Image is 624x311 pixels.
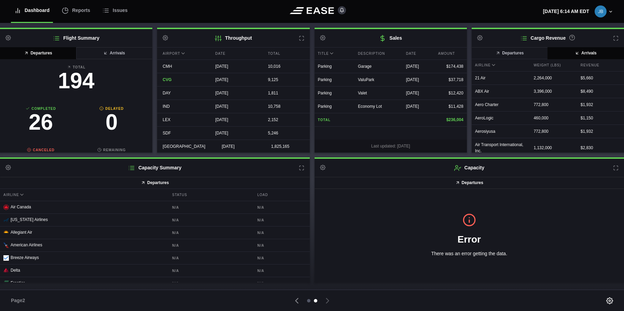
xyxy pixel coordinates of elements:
div: 9,125 [262,73,309,86]
button: Arrivals [76,47,152,59]
h1: Error [325,232,613,247]
button: Departures [472,47,548,59]
h2: Sales [315,29,467,47]
div: $37,718 [438,77,463,83]
b: Canceled [5,147,76,153]
div: $11,428 [438,103,463,109]
div: LEX [157,113,204,126]
div: [DATE] [210,73,257,86]
div: 1,825,165 [266,140,310,153]
b: N/A [172,243,249,248]
div: Revenue [577,59,624,71]
div: $12,420 [438,90,463,96]
div: Valet [358,90,399,96]
div: $ 1,932 [581,128,621,134]
div: 10,016 [262,60,309,73]
div: ValuPark [358,77,399,83]
div: 2,264,000 [530,72,577,85]
b: Total [5,65,147,70]
div: 10,758 [262,100,309,113]
a: Total194 [5,65,147,95]
div: CMH [157,60,204,73]
div: AeroLogic [472,112,530,125]
h3: 26 [5,111,76,133]
b: N/A [258,243,306,248]
div: 1,132,000 [530,141,577,154]
div: SDF [157,127,204,140]
div: [DATE] [210,60,257,73]
div: 3,396,000 [530,85,577,98]
span: American Airlines [11,243,42,247]
span: Delta [11,268,20,273]
div: 21 Air [472,72,530,85]
div: Airline [472,59,530,71]
div: Total [262,48,309,60]
div: Parking [318,103,351,109]
div: Parking [318,63,351,69]
b: Remaining [76,147,147,153]
div: 772,800 [530,125,577,138]
div: $ 1,932 [581,102,621,108]
b: N/A [258,205,306,210]
div: Air Transport International, Inc. [472,138,530,157]
div: Date [210,48,257,60]
div: $ 5,660 [581,75,621,81]
div: 1,811 [262,87,309,100]
div: Last updated: [DATE] [315,140,467,153]
b: N/A [172,230,249,235]
div: [DATE] [406,103,431,109]
a: Completed26 [5,106,76,137]
div: [DATE] [210,113,257,126]
div: Title [315,48,355,60]
span: Allegiant Air [11,230,32,235]
h3: 194 [5,70,147,92]
span: Page 2 [11,297,28,304]
span: Air Canada [11,205,31,209]
div: $236,004 [438,117,463,123]
div: Weight (lbs) [530,59,577,71]
div: ABX Air [472,85,530,98]
div: Load [254,189,310,201]
h2: Cargo Revenue [472,29,624,47]
span: [US_STATE] Airlines [11,217,48,222]
div: Date [403,48,435,60]
div: [DATE] [210,100,257,113]
div: [DATE] [210,127,257,140]
div: Garage [358,63,399,69]
button: Arrivals [547,47,624,59]
div: IND [157,100,204,113]
span: Breeze Airways [11,255,39,260]
b: N/A [172,205,249,210]
b: N/A [258,256,306,261]
div: Aerosiyusa [472,125,530,138]
p: [DATE] 6:14 AM EDT [543,8,589,15]
span: CVG [163,77,171,82]
a: Remaining168 [76,147,147,178]
div: Status [169,189,252,201]
div: [DATE] [406,63,431,69]
b: Delayed [76,106,147,111]
div: $ 8,490 [581,88,621,94]
p: There was an error getting the data. [325,250,613,257]
span: Frontier [11,281,25,285]
div: [DATE] [406,77,431,83]
div: [DATE] [216,140,260,153]
div: $174,438 [438,63,463,69]
div: Amount [435,48,467,60]
b: N/A [172,268,249,273]
b: N/A [172,256,249,261]
b: N/A [258,268,306,273]
h3: 0 [76,111,147,133]
div: 2,152 [262,113,309,126]
div: $ 1,150 [581,115,621,121]
a: Delayed0 [76,106,147,137]
div: 772,800 [530,98,577,111]
h2: Throughput [157,29,309,47]
div: [DATE] [406,90,431,96]
img: 74ad5be311c8ae5b007de99f4e979312 [595,5,607,17]
b: N/A [258,281,306,286]
b: Completed [5,106,76,111]
div: DAY [157,87,204,100]
b: N/A [172,218,249,223]
div: Aero Charter [472,98,530,111]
